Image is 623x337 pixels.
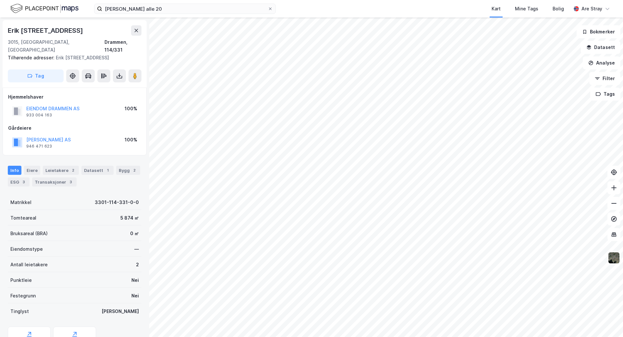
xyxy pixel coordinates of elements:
div: Nei [131,292,139,300]
button: Bokmerker [577,25,620,38]
div: 2 [136,261,139,269]
div: Kart [492,5,501,13]
iframe: Chat Widget [591,306,623,337]
div: Leietakere [43,166,79,175]
button: Tag [8,69,64,82]
input: Søk på adresse, matrikkel, gårdeiere, leietakere eller personer [102,4,268,14]
div: Bygg [116,166,140,175]
div: ESG [8,177,30,187]
img: logo.f888ab2527a4732fd821a326f86c7f29.svg [10,3,79,14]
div: 3 [20,179,27,185]
div: Bolig [553,5,564,13]
div: Info [8,166,21,175]
div: Matrikkel [10,199,31,206]
div: Gårdeiere [8,124,141,132]
span: Tilhørende adresser: [8,55,56,60]
button: Analyse [583,56,620,69]
img: 9k= [608,252,620,264]
div: Festegrunn [10,292,36,300]
div: Mine Tags [515,5,538,13]
div: Erik [STREET_ADDRESS] [8,54,136,62]
div: Are Stray [581,5,602,13]
div: 100% [125,105,137,113]
div: 0 ㎡ [130,230,139,237]
div: 100% [125,136,137,144]
div: [PERSON_NAME] [102,307,139,315]
div: Drammen, 114/331 [104,38,141,54]
div: Tinglyst [10,307,29,315]
div: 2 [131,167,138,174]
div: Erik [STREET_ADDRESS] [8,25,84,36]
div: Punktleie [10,276,32,284]
div: 5 874 ㎡ [120,214,139,222]
div: 2 [70,167,76,174]
div: Hjemmelshaver [8,93,141,101]
div: 3015, [GEOGRAPHIC_DATA], [GEOGRAPHIC_DATA] [8,38,104,54]
div: 3301-114-331-0-0 [95,199,139,206]
div: Eiendomstype [10,245,43,253]
div: Antall leietakere [10,261,48,269]
div: — [134,245,139,253]
div: 3 [67,179,74,185]
div: Datasett [81,166,114,175]
div: Nei [131,276,139,284]
button: Datasett [581,41,620,54]
div: 1 [104,167,111,174]
div: Eiere [24,166,40,175]
div: 946 471 623 [26,144,52,149]
button: Tags [590,88,620,101]
div: 933 004 163 [26,113,52,118]
div: Tomteareal [10,214,36,222]
div: Transaksjoner [32,177,77,187]
div: Bruksareal (BRA) [10,230,48,237]
button: Filter [589,72,620,85]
